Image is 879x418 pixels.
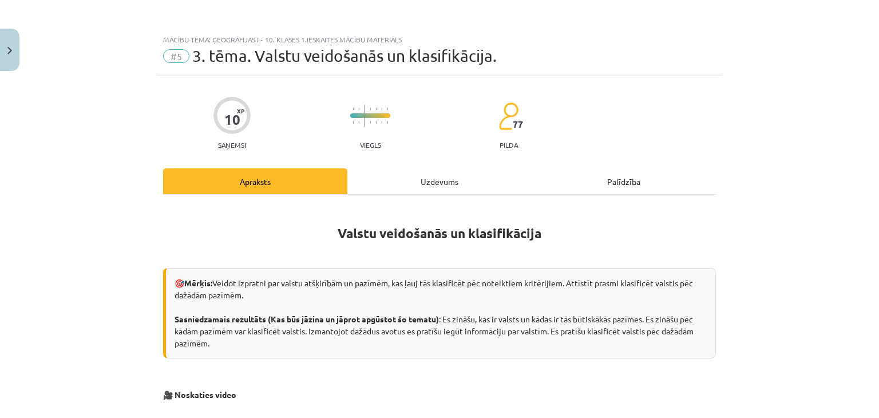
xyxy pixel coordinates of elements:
[358,121,359,124] img: icon-short-line-57e1e144782c952c97e751825c79c345078a6d821885a25fce030b3d8c18986b.svg
[192,46,497,65] span: 3. tēma. Valstu veidošanās un klasifikācija.
[375,121,377,124] img: icon-short-line-57e1e144782c952c97e751825c79c345078a6d821885a25fce030b3d8c18986b.svg
[381,108,382,111] img: icon-short-line-57e1e144782c952c97e751825c79c345078a6d821885a25fce030b3d8c18986b.svg
[353,121,354,124] img: icon-short-line-57e1e144782c952c97e751825c79c345078a6d821885a25fce030b3d8c18986b.svg
[224,112,240,128] div: 10
[347,168,532,194] div: Uzdevums
[364,105,365,127] img: icon-long-line-d9ea69661e0d244f92f715978eff75569469978d946b2353a9bb055b3ed8787d.svg
[358,108,359,111] img: icon-short-line-57e1e144782c952c97e751825c79c345078a6d821885a25fce030b3d8c18986b.svg
[163,49,189,63] span: #5
[360,141,381,149] p: Viegls
[163,36,716,44] div: Mācību tēma: Ģeogrāfijas i - 10. klases 1.ieskaites mācību materiāls
[375,108,377,111] img: icon-short-line-57e1e144782c952c97e751825c79c345078a6d821885a25fce030b3d8c18986b.svg
[353,108,354,111] img: icon-short-line-57e1e144782c952c97e751825c79c345078a6d821885a25fce030b3d8c18986b.svg
[175,314,439,324] strong: Sasniedzamais rezultāts (Kas būs jāzina un jāprot apgūstot šo tematu)
[163,168,347,194] div: Apraksts
[184,278,212,288] strong: Mērķis:
[163,389,236,400] strong: 🎥 Noskaties video
[213,141,251,149] p: Saņemsi
[370,108,371,111] img: icon-short-line-57e1e144782c952c97e751825c79c345078a6d821885a25fce030b3d8c18986b.svg
[387,121,388,124] img: icon-short-line-57e1e144782c952c97e751825c79c345078a6d821885a25fce030b3d8c18986b.svg
[237,108,244,114] span: XP
[370,121,371,124] img: icon-short-line-57e1e144782c952c97e751825c79c345078a6d821885a25fce030b3d8c18986b.svg
[163,268,716,358] div: 🎯 Veidot izpratni par valstu atšķirībām un pazīmēm, kas ļauj tās klasificēt pēc noteiktiem kritēr...
[7,47,12,54] img: icon-close-lesson-0947bae3869378f0d4975bcd49f059093ad1ed9edebbc8119c70593378902aed.svg
[381,121,382,124] img: icon-short-line-57e1e144782c952c97e751825c79c345078a6d821885a25fce030b3d8c18986b.svg
[387,108,388,111] img: icon-short-line-57e1e144782c952c97e751825c79c345078a6d821885a25fce030b3d8c18986b.svg
[498,102,518,131] img: students-c634bb4e5e11cddfef0936a35e636f08e4e9abd3cc4e673bd6f9a4125e45ecb1.svg
[500,141,518,149] p: pilda
[513,119,523,129] span: 77
[338,225,541,242] strong: Valstu veidošanās un klasifikācija
[532,168,716,194] div: Palīdzība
